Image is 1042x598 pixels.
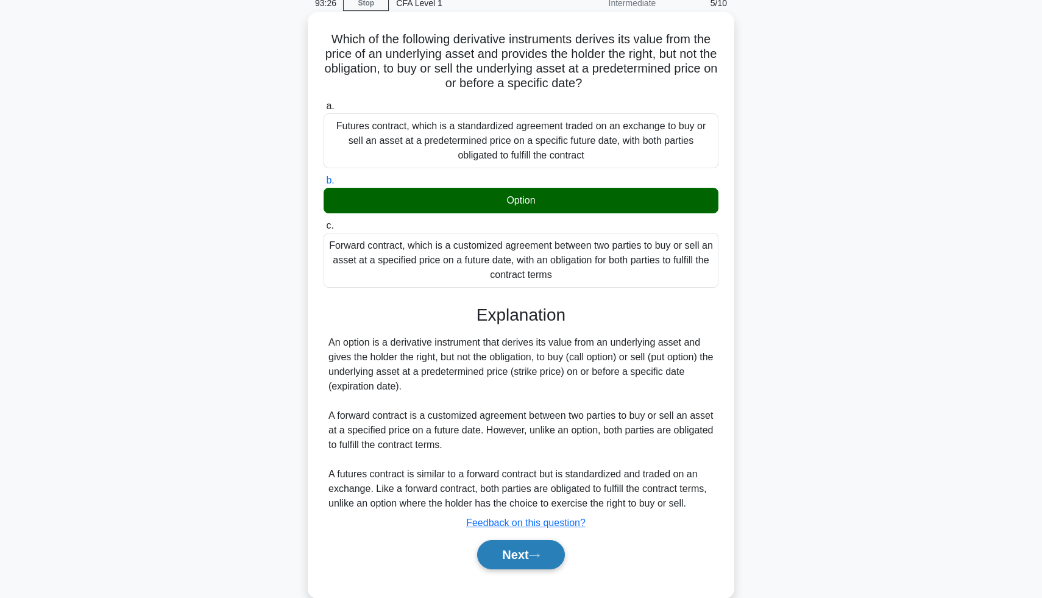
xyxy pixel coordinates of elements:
[477,540,564,569] button: Next
[326,220,333,230] span: c.
[324,188,718,213] div: Option
[324,113,718,168] div: Futures contract, which is a standardized agreement traded on an exchange to buy or sell an asset...
[466,518,586,528] a: Feedback on this question?
[326,101,334,111] span: a.
[328,335,714,511] div: An option is a derivative instrument that derives its value from an underlying asset and gives th...
[326,175,334,185] span: b.
[322,32,720,91] h5: Which of the following derivative instruments derives its value from the price of an underlying a...
[331,305,711,326] h3: Explanation
[324,233,718,288] div: Forward contract, which is a customized agreement between two parties to buy or sell an asset at ...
